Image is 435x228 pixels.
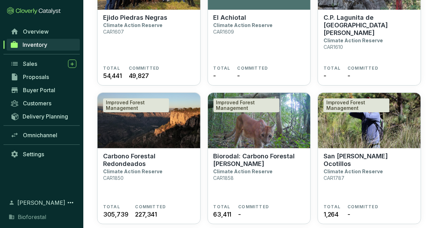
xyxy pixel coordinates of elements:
[135,210,157,219] span: 227,341
[23,73,49,80] span: Proposals
[348,65,378,71] span: COMMITTED
[214,22,273,28] p: Climate Action Reserve
[103,29,124,35] p: CAR1607
[7,129,80,141] a: Omnichannel
[23,60,37,67] span: Sales
[23,100,51,107] span: Customers
[324,168,383,174] p: Climate Action Reserve
[324,210,338,219] span: 1,264
[103,168,162,174] p: Climate Action Reserve
[214,14,246,21] p: El Achiotal
[23,87,55,94] span: Buyer Portal
[103,98,169,112] div: Improved Forest Management
[103,71,122,80] span: 54,441
[129,65,160,71] span: COMMITTED
[103,152,195,168] p: Carbono Forestal Redondeados
[324,71,326,80] span: -
[103,65,120,71] span: TOTAL
[103,22,162,28] p: Climate Action Reserve
[214,168,273,174] p: Climate Action Reserve
[348,210,350,219] span: -
[324,175,344,181] p: CAR1787
[7,71,80,83] a: Proposals
[23,113,68,120] span: Delivery Planning
[23,151,44,158] span: Settings
[214,210,232,219] span: 63,411
[103,210,128,219] span: 305,739
[324,204,341,210] span: TOTAL
[23,132,57,139] span: Omnichannel
[103,14,167,21] p: Ejido Piedras Negras
[214,29,234,35] p: CAR1609
[237,65,268,71] span: COMMITTED
[23,41,47,48] span: Inventory
[214,98,279,112] div: Improved Forest Management
[98,93,200,148] img: Carbono Forestal Redondeados
[238,210,241,219] span: -
[324,37,383,43] p: Climate Action Reserve
[7,148,80,160] a: Settings
[324,152,415,168] p: San [PERSON_NAME] Ocotillos
[214,71,216,80] span: -
[318,93,421,148] img: San José Ocotillos
[237,71,240,80] span: -
[214,204,231,210] span: TOTAL
[23,28,49,35] span: Overview
[238,204,269,210] span: COMMITTED
[7,97,80,109] a: Customers
[324,44,343,50] p: CAR1610
[7,26,80,37] a: Overview
[208,93,311,148] img: Biorodal: Carbono Forestal Otilio Montaño
[18,213,46,221] span: Bioforestal
[324,98,390,112] div: Improved Forest Management
[103,175,124,181] p: CAR1850
[324,65,341,71] span: TOTAL
[214,175,234,181] p: CAR1858
[318,93,421,224] a: San José OcotillosImproved Forest ManagementSan [PERSON_NAME] OcotillosClimate Action ReserveCAR1...
[97,93,201,224] a: Carbono Forestal RedondeadosImproved Forest ManagementCarbono Forestal RedondeadosClimate Action ...
[7,39,80,51] a: Inventory
[7,111,80,122] a: Delivery Planning
[17,199,65,207] span: [PERSON_NAME]
[208,93,311,224] a: Biorodal: Carbono Forestal Otilio MontañoImproved Forest ManagementBiorodal: Carbono Forestal [PE...
[103,204,120,210] span: TOTAL
[348,71,350,80] span: -
[348,204,378,210] span: COMMITTED
[214,65,231,71] span: TOTAL
[7,58,80,70] a: Sales
[7,84,80,96] a: Buyer Portal
[214,152,305,168] p: Biorodal: Carbono Forestal [PERSON_NAME]
[129,71,149,80] span: 49,827
[135,204,166,210] span: COMMITTED
[324,14,415,37] p: C.P. Lagunita de [GEOGRAPHIC_DATA][PERSON_NAME]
